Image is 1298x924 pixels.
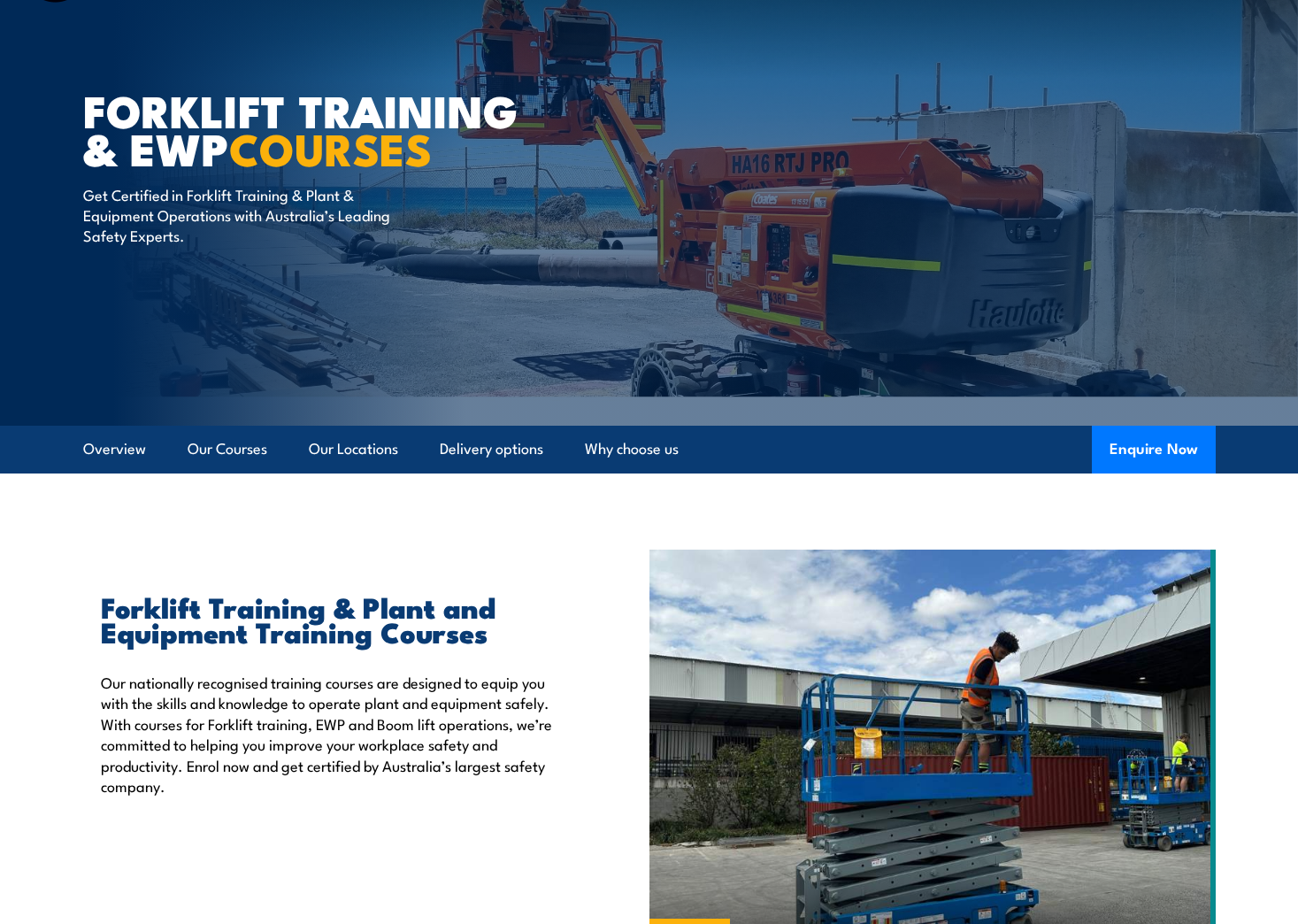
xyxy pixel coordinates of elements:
a: Why choose us [585,426,679,473]
a: Our Courses [188,426,267,473]
a: Our Locations [309,426,398,473]
a: Delivery options [440,426,543,473]
a: Overview [83,426,146,473]
h2: Forklift Training & Plant and Equipment Training Courses [101,594,568,643]
p: Get Certified in Forklift Training & Plant & Equipment Operations with Australia’s Leading Safety... [83,184,406,246]
p: Our nationally recognised training courses are designed to equip you with the skills and knowledg... [101,672,568,796]
button: Enquire Now [1092,426,1216,474]
strong: COURSES [229,113,432,181]
h1: Forklift Training & EWP [83,90,520,166]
